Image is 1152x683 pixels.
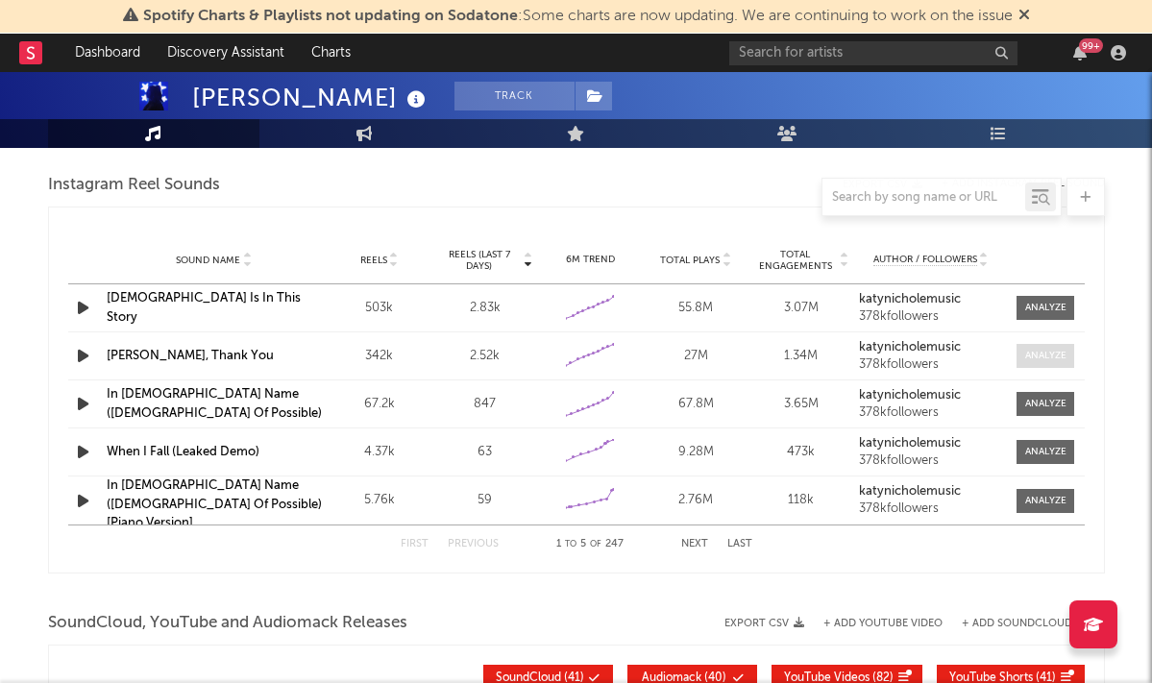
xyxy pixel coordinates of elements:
div: 1.34M [753,347,849,366]
button: + Add YouTube Video [823,619,943,629]
div: 2.52k [437,347,533,366]
input: Search by song name or URL [822,190,1025,206]
button: + Add SoundCloud Song [943,619,1105,629]
div: 473k [753,443,849,462]
div: + Add YouTube Video [804,619,943,629]
div: 2.83k [437,299,533,318]
a: katynicholemusic [859,341,1003,354]
span: Sound Name [176,255,240,266]
div: 27M [648,347,744,366]
span: SoundCloud, YouTube and Audiomack Releases [48,612,407,635]
div: 847 [437,395,533,414]
div: 378k followers [859,310,1003,324]
button: Export CSV [724,618,804,629]
button: 99+ [1073,45,1087,61]
div: 118k [753,491,849,510]
div: 342k [331,347,428,366]
button: + Add SoundCloud Song [962,619,1105,629]
div: 2.76M [648,491,744,510]
a: When I Fall (Leaked Demo) [107,446,259,458]
a: Discovery Assistant [154,34,298,72]
div: 67.8M [648,395,744,414]
button: First [401,539,429,549]
div: 67.2k [331,395,428,414]
a: katynicholemusic [859,437,1003,451]
div: 1 5 247 [537,533,643,556]
a: katynicholemusic [859,293,1003,306]
div: 55.8M [648,299,744,318]
a: Charts [298,34,364,72]
span: Total Engagements [753,249,838,272]
strong: katynicholemusic [859,341,961,354]
span: Spotify Charts & Playlists not updating on Sodatone [143,9,518,24]
button: Next [681,539,708,549]
span: : Some charts are now updating. We are continuing to work on the issue [143,9,1013,24]
span: Reels [360,255,387,266]
div: 378k followers [859,358,1003,372]
div: 99 + [1079,38,1103,53]
a: [DEMOGRAPHIC_DATA] Is In This Story [107,292,301,324]
span: Dismiss [1018,9,1030,24]
button: Track [454,82,575,110]
a: In [DEMOGRAPHIC_DATA] Name ([DEMOGRAPHIC_DATA] Of Possible) [Piano Version] [107,479,322,529]
div: 503k [331,299,428,318]
span: Author / Followers [873,254,977,266]
div: 3.65M [753,395,849,414]
div: 59 [437,491,533,510]
div: 6M Trend [543,253,639,267]
strong: katynicholemusic [859,485,961,498]
button: Last [727,539,752,549]
a: katynicholemusic [859,389,1003,402]
button: Previous [448,539,499,549]
div: 4.37k [331,443,428,462]
div: 9.28M [648,443,744,462]
span: of [590,540,601,549]
div: 378k followers [859,502,1003,516]
strong: katynicholemusic [859,437,961,450]
span: to [565,540,576,549]
a: In [DEMOGRAPHIC_DATA] Name ([DEMOGRAPHIC_DATA] Of Possible) [107,388,322,420]
a: [PERSON_NAME], Thank You [107,350,274,362]
a: katynicholemusic [859,485,1003,499]
div: 5.76k [331,491,428,510]
span: Total Plays [660,255,720,266]
div: [PERSON_NAME] [192,82,430,113]
div: 63 [437,443,533,462]
input: Search for artists [729,41,1017,65]
strong: katynicholemusic [859,389,961,402]
div: 378k followers [859,454,1003,468]
a: Dashboard [61,34,154,72]
div: 3.07M [753,299,849,318]
span: Instagram Reel Sounds [48,174,220,197]
div: 378k followers [859,406,1003,420]
strong: katynicholemusic [859,293,961,305]
span: Reels (last 7 days) [437,249,522,272]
